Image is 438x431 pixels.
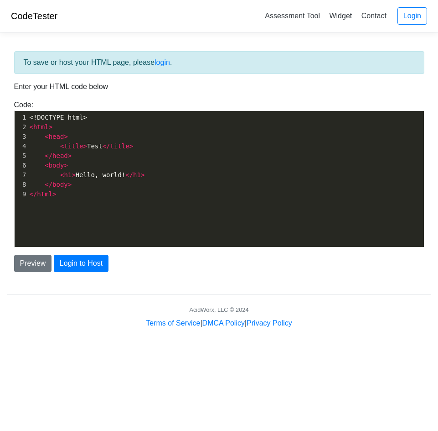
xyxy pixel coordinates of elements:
[52,152,68,159] span: head
[64,142,83,150] span: title
[49,123,52,131] span: >
[30,142,134,150] span: Test
[14,255,52,272] button: Preview
[14,81,424,92] p: Enter your HTML code below
[15,161,28,170] div: 6
[72,171,75,179] span: >
[202,319,245,327] a: DMCA Policy
[14,51,424,74] div: To save or host your HTML page, please .
[37,190,52,198] span: html
[141,171,144,179] span: >
[155,58,170,66] a: login
[15,180,28,189] div: 8
[64,133,67,140] span: >
[397,7,427,25] a: Login
[7,100,431,247] div: Code:
[60,142,64,150] span: <
[54,255,108,272] button: Login to Host
[261,8,324,23] a: Assessment Tool
[52,190,56,198] span: >
[15,151,28,161] div: 5
[45,133,48,140] span: <
[15,132,28,142] div: 3
[146,319,200,327] a: Terms of Service
[45,152,52,159] span: </
[33,123,49,131] span: html
[11,11,57,21] a: CodeTester
[30,171,145,179] span: Hello, world!
[189,305,248,314] div: AcidWorx, LLC © 2024
[52,181,68,188] span: body
[146,318,292,329] div: | |
[325,8,356,23] a: Widget
[103,142,110,150] span: </
[125,171,133,179] span: </
[30,114,87,121] span: <!DOCTYPE html>
[49,162,64,169] span: body
[64,162,67,169] span: >
[68,152,72,159] span: >
[45,162,48,169] span: <
[49,133,64,140] span: head
[15,122,28,132] div: 2
[83,142,87,150] span: >
[45,181,52,188] span: </
[358,8,390,23] a: Contact
[68,181,72,188] span: >
[110,142,129,150] span: title
[64,171,72,179] span: h1
[15,189,28,199] div: 9
[15,142,28,151] div: 4
[30,190,37,198] span: </
[133,171,141,179] span: h1
[247,319,292,327] a: Privacy Policy
[15,170,28,180] div: 7
[129,142,133,150] span: >
[30,123,33,131] span: <
[60,171,64,179] span: <
[15,113,28,122] div: 1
